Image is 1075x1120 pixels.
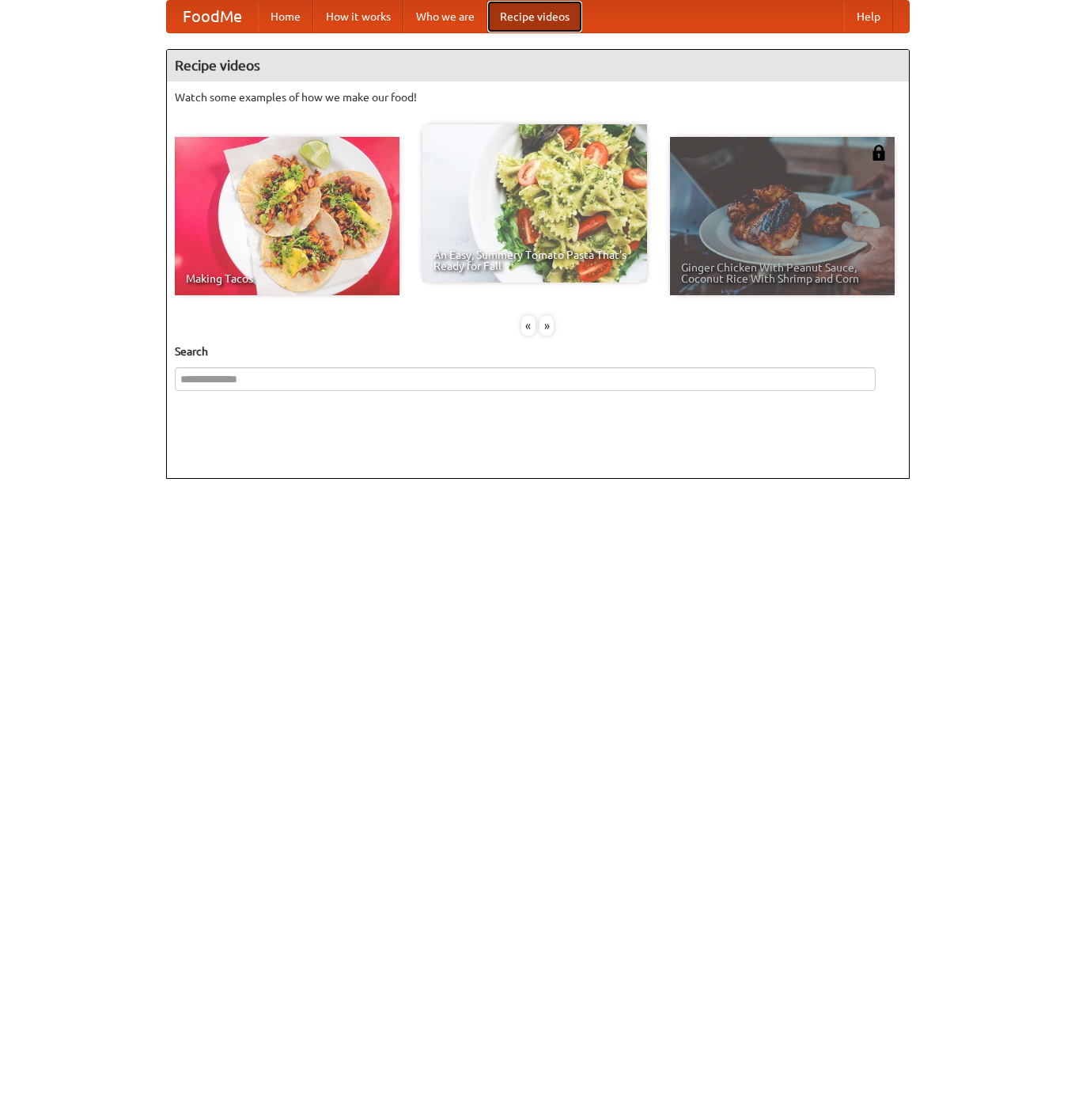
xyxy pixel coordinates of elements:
p: Watch some examples of how we make our food! [175,89,901,105]
h4: Recipe videos [167,50,909,82]
h5: Search [175,344,901,359]
a: Help [844,1,893,32]
a: An Easy, Summery Tomato Pasta That's Ready for Fall [422,124,647,283]
a: Who we are [403,1,487,32]
a: Recipe videos [487,1,582,32]
div: « [521,316,536,336]
a: How it works [313,1,403,32]
a: FoodMe [167,1,258,32]
div: » [539,316,554,336]
a: Home [258,1,313,32]
a: Making Tacos [175,137,399,295]
span: An Easy, Summery Tomato Pasta That's Ready for Fall [433,249,636,271]
img: 483408.png [871,145,887,161]
span: Making Tacos [186,273,388,284]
